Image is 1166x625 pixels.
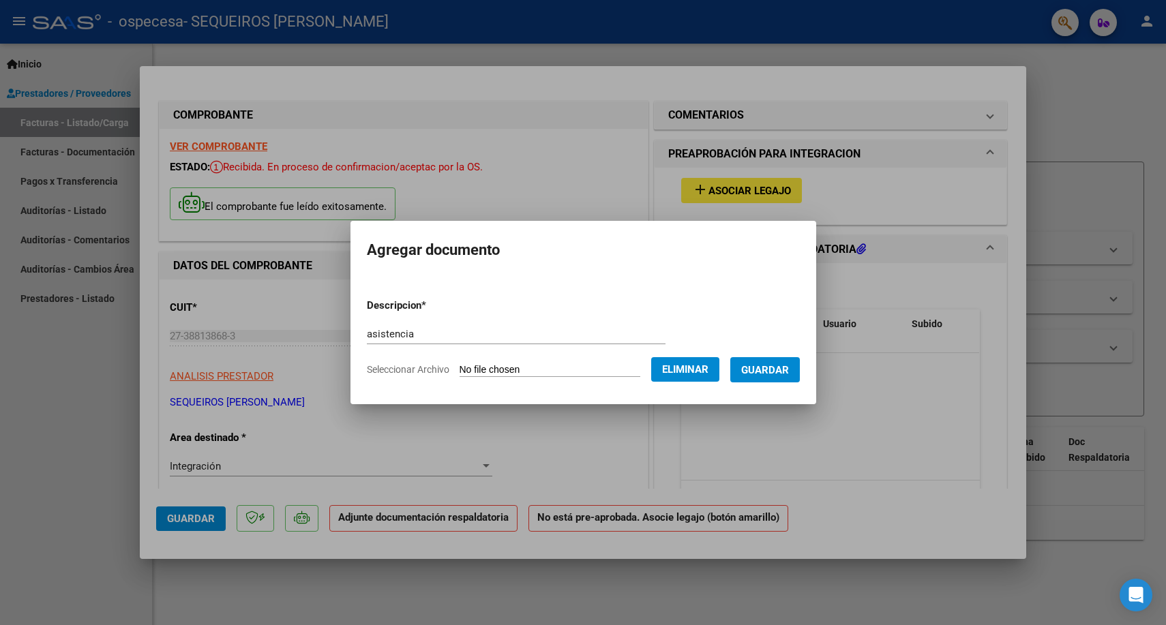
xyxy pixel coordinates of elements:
button: Eliminar [651,357,719,382]
span: Guardar [741,364,789,376]
h2: Agregar documento [367,237,800,263]
span: Eliminar [662,363,708,376]
span: Seleccionar Archivo [367,364,449,375]
button: Guardar [730,357,800,382]
p: Descripcion [367,298,497,314]
div: Open Intercom Messenger [1120,579,1152,611]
